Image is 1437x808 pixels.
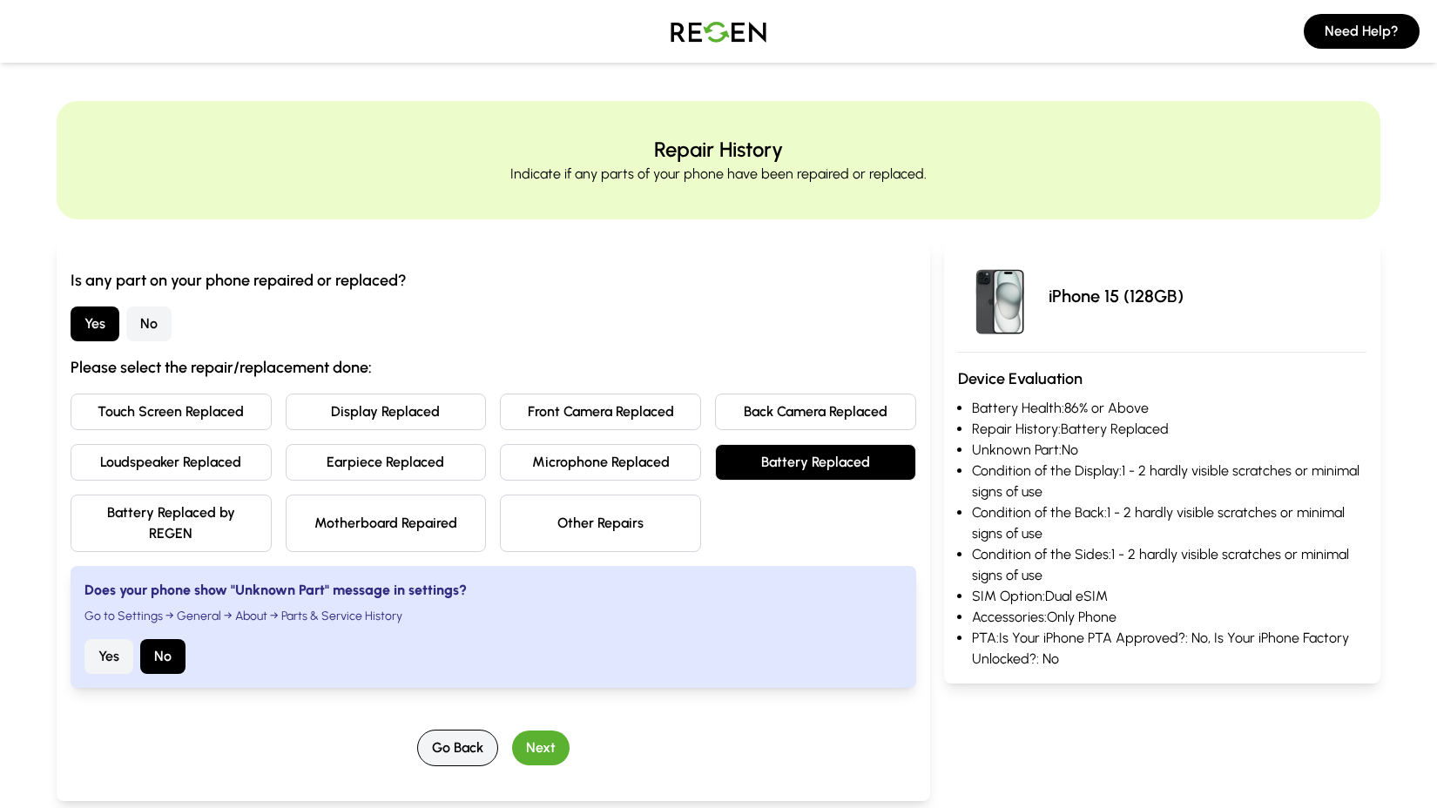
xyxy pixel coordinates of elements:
[71,394,272,430] button: Touch Screen Replaced
[972,502,1366,544] li: Condition of the Back: 1 - 2 hardly visible scratches or minimal signs of use
[71,355,916,380] h3: Please select the repair/replacement done:
[500,394,701,430] button: Front Camera Replaced
[71,495,272,552] button: Battery Replaced by REGEN
[972,607,1366,628] li: Accessories: Only Phone
[126,306,172,341] button: No
[972,398,1366,419] li: Battery Health: 86% or Above
[972,628,1366,670] li: PTA: Is Your iPhone PTA Approved?: No, Is Your iPhone Factory Unlocked?: No
[500,495,701,552] button: Other Repairs
[286,444,487,481] button: Earpiece Replaced
[286,394,487,430] button: Display Replaced
[958,367,1366,391] h3: Device Evaluation
[972,586,1366,607] li: SIM Option: Dual eSIM
[84,608,902,625] li: Go to Settings → General → About → Parts & Service History
[958,254,1042,338] img: iPhone 15
[972,461,1366,502] li: Condition of the Display: 1 - 2 hardly visible scratches or minimal signs of use
[715,444,916,481] button: Battery Replaced
[71,268,916,293] h3: Is any part on your phone repaired or replaced?
[510,164,927,185] p: Indicate if any parts of your phone have been repaired or replaced.
[84,582,467,598] strong: Does your phone show "Unknown Part" message in settings?
[1049,284,1184,308] p: iPhone 15 (128GB)
[417,730,498,766] button: Go Back
[500,444,701,481] button: Microphone Replaced
[140,639,186,674] button: No
[71,444,272,481] button: Loudspeaker Replaced
[972,440,1366,461] li: Unknown Part: No
[654,136,783,164] h2: Repair History
[715,394,916,430] button: Back Camera Replaced
[286,495,487,552] button: Motherboard Repaired
[658,7,779,56] img: Logo
[972,419,1366,440] li: Repair History: Battery Replaced
[84,639,133,674] button: Yes
[71,306,119,341] button: Yes
[1304,14,1420,49] button: Need Help?
[512,731,570,765] button: Next
[972,544,1366,586] li: Condition of the Sides: 1 - 2 hardly visible scratches or minimal signs of use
